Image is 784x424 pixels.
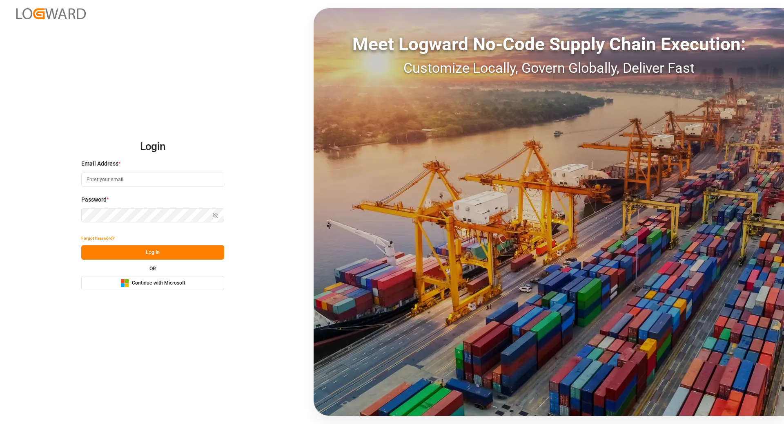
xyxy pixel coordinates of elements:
small: OR [149,266,156,271]
button: Log In [81,245,224,260]
span: Password [81,195,107,204]
img: Logward_new_orange.png [16,8,86,19]
div: Customize Locally, Govern Globally, Deliver Fast [314,58,784,79]
input: Enter your email [81,173,224,187]
h2: Login [81,134,224,160]
button: Forgot Password? [81,231,115,245]
button: Continue with Microsoft [81,276,224,290]
span: Continue with Microsoft [132,280,185,287]
span: Email Address [81,159,118,168]
div: Meet Logward No-Code Supply Chain Execution: [314,31,784,58]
